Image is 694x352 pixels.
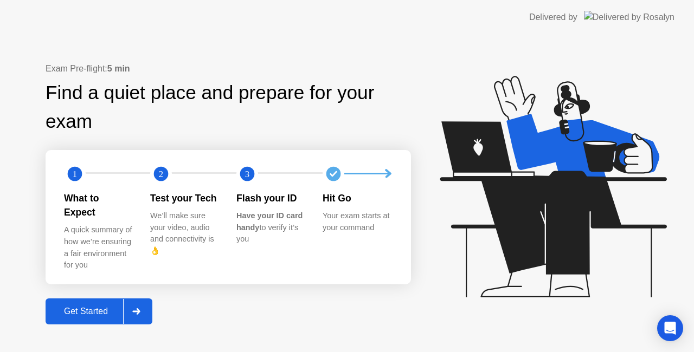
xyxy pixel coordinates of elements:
button: Get Started [46,298,152,324]
div: Find a quiet place and prepare for your exam [46,79,411,136]
div: Exam Pre-flight: [46,62,411,75]
b: Have your ID card handy [236,211,303,232]
div: Get Started [49,307,123,316]
text: 2 [159,168,163,179]
div: A quick summary of how we’re ensuring a fair environment for you [64,224,133,271]
text: 3 [245,168,249,179]
div: Open Intercom Messenger [657,315,683,341]
div: Test your Tech [150,191,219,205]
text: 1 [73,168,77,179]
div: Delivered by [529,11,577,24]
div: What to Expect [64,191,133,220]
div: We’ll make sure your video, audio and connectivity is 👌 [150,210,219,257]
div: Your exam starts at your command [323,210,391,233]
div: Hit Go [323,191,391,205]
img: Delivered by Rosalyn [584,11,674,23]
div: to verify it’s you [236,210,305,245]
b: 5 min [107,64,130,73]
div: Flash your ID [236,191,305,205]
